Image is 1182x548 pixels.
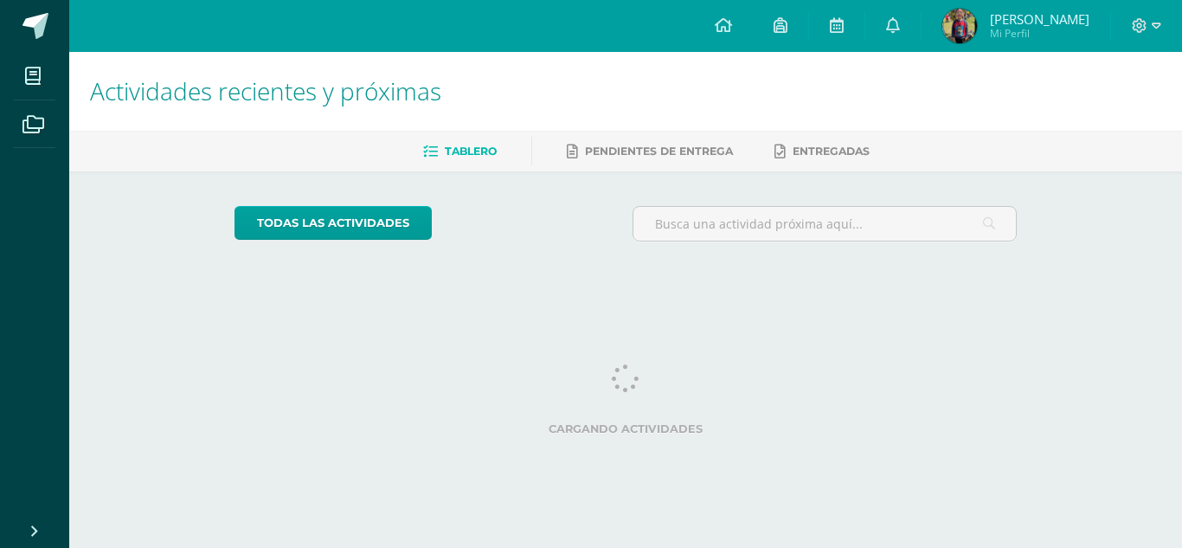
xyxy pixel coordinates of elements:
[942,9,977,43] img: 54661874512d3b352df62aa2c84c13fc.png
[567,138,733,165] a: Pendientes de entrega
[423,138,497,165] a: Tablero
[774,138,870,165] a: Entregadas
[990,10,1089,28] span: [PERSON_NAME]
[90,74,441,107] span: Actividades recientes y próximas
[585,145,733,158] span: Pendientes de entrega
[234,422,1018,435] label: Cargando actividades
[234,206,432,240] a: todas las Actividades
[793,145,870,158] span: Entregadas
[633,207,1017,241] input: Busca una actividad próxima aquí...
[990,26,1089,41] span: Mi Perfil
[445,145,497,158] span: Tablero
